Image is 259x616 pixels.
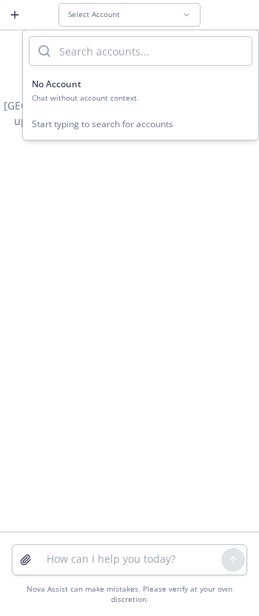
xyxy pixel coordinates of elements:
[68,10,120,19] span: Select Account
[32,93,249,103] div: Chat without account context.
[38,45,50,57] svg: Search
[23,72,258,109] button: No AccountChat without account context.
[32,78,81,90] span: No Account
[12,584,247,604] div: Nova Assist can make mistakes. Please verify at your own discretion.
[3,3,27,27] button: Create a new chat
[23,109,258,139] div: Start typing to search for accounts
[50,37,252,65] input: Search accounts...
[58,3,201,27] button: Select Account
